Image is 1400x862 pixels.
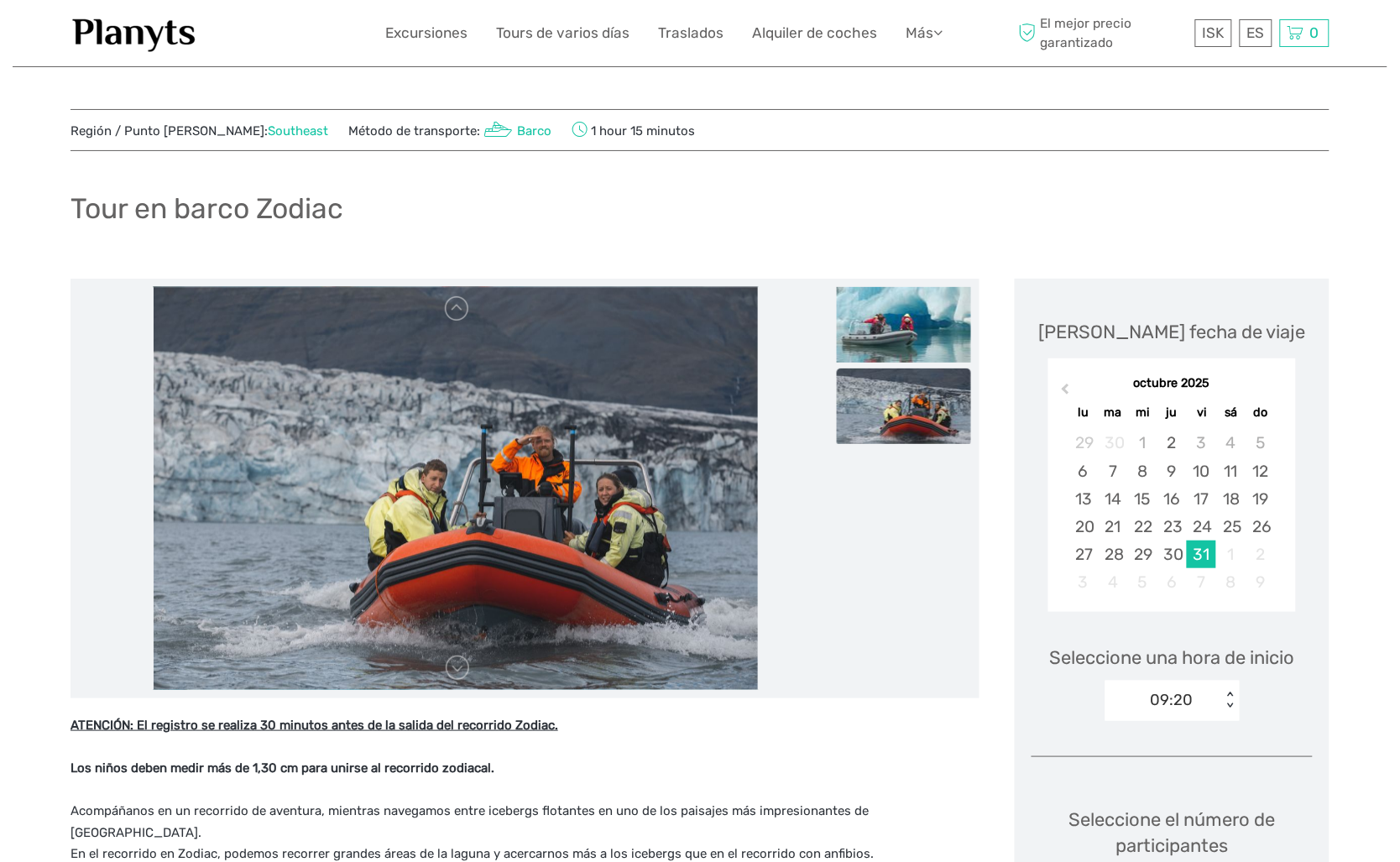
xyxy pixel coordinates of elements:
[1187,401,1216,424] div: vi
[1187,485,1216,513] div: Choose viernes, 17 de octubre de 2025
[1068,513,1098,541] div: Choose lunes, 20 de octubre de 2025
[1246,429,1275,457] div: Not available domingo, 5 de octubre de 2025
[1151,689,1194,711] div: 09:20
[1099,401,1128,424] div: ma
[1216,429,1246,457] div: Not available sábado, 4 de octubre de 2025
[1216,513,1246,541] div: Choose sábado, 25 de octubre de 2025
[268,123,328,138] a: Southeast
[658,21,724,45] a: Traslados
[1099,429,1128,457] div: Not available martes, 30 de septiembre de 2025
[1157,541,1187,568] div: Choose jueves, 30 de octubre de 2025
[1246,568,1275,596] div: Not available domingo, 9 de noviembre de 2025
[1039,319,1306,345] div: [PERSON_NAME] fecha de viaje
[1128,401,1157,424] div: mi
[1216,568,1246,596] div: Not available sábado, 8 de noviembre de 2025
[1099,568,1128,596] div: Not available martes, 4 de noviembre de 2025
[348,118,551,142] span: Método de transporte:
[1246,457,1275,485] div: Choose domingo, 12 de octubre de 2025
[1053,429,1290,596] div: month 2025-10
[1216,401,1246,424] div: sá
[837,368,971,444] img: 22583a90ae0f43bc9950ba1d03e894c2_slider_thumbnail.jpeg
[1216,457,1246,485] div: Choose sábado, 11 de octubre de 2025
[71,13,198,54] img: 1453-555b4ac7-172b-4ae9-927d-298d0724a4f4_logo_small.jpg
[1157,485,1187,513] div: Choose jueves, 16 de octubre de 2025
[1068,457,1098,485] div: Choose lunes, 6 de octubre de 2025
[1157,457,1187,485] div: Choose jueves, 9 de octubre de 2025
[1099,541,1128,568] div: Choose martes, 28 de octubre de 2025
[1050,379,1077,406] button: Previous Month
[71,760,494,776] strong: Los niños deben medir más de 1,30 cm para unirse al recorrido zodiacal.
[906,21,943,45] a: Más
[1128,429,1157,457] div: Not available miércoles, 1 de octubre de 2025
[71,718,558,733] strong: ATENCIÓN: El registro se realiza 30 minutos antes de la salida del recorrido Zodiac.
[1157,429,1187,457] div: Choose jueves, 2 de octubre de 2025
[1128,457,1157,485] div: Choose miércoles, 8 de octubre de 2025
[1223,692,1237,709] div: < >
[154,287,758,690] img: 22583a90ae0f43bc9950ba1d03e894c2_main_slider.jpeg
[1246,513,1275,541] div: Choose domingo, 26 de octubre de 2025
[1128,513,1157,541] div: Choose miércoles, 22 de octubre de 2025
[1128,541,1157,568] div: Choose miércoles, 29 de octubre de 2025
[1216,485,1246,513] div: Choose sábado, 18 de octubre de 2025
[1068,485,1098,513] div: Choose lunes, 13 de octubre de 2025
[1068,429,1098,457] div: Choose lunes, 29 de septiembre de 2025
[1187,568,1216,596] div: Not available viernes, 7 de noviembre de 2025
[1048,375,1296,393] div: octubre 2025
[1128,568,1157,596] div: Not available miércoles, 5 de noviembre de 2025
[385,21,468,45] a: Excursiones
[1128,485,1157,513] div: Choose miércoles, 15 de octubre de 2025
[837,287,971,363] img: 739e5174ab984a939e9b1c5e546fb42d_slider_thumbnail.jpg
[1240,19,1272,47] div: ES
[1157,401,1187,424] div: ju
[1157,513,1187,541] div: Choose jueves, 23 de octubre de 2025
[24,29,190,43] p: We're away right now. Please check back later!
[1246,401,1275,424] div: do
[1187,429,1216,457] div: Not available viernes, 3 de octubre de 2025
[1187,541,1216,568] div: Choose viernes, 31 de octubre de 2025
[496,21,629,45] a: Tours de varios días
[1246,485,1275,513] div: Choose domingo, 19 de octubre de 2025
[1050,645,1295,671] span: Seleccione una hora de inicio
[1203,24,1225,41] span: ISK
[71,123,328,140] span: Región / Punto [PERSON_NAME]:
[193,26,213,46] button: Open LiveChat chat widget
[1099,457,1128,485] div: Choose martes, 7 de octubre de 2025
[1216,541,1246,568] div: Not available sábado, 1 de noviembre de 2025
[1015,14,1191,51] span: El mejor precio garantizado
[1187,513,1216,541] div: Choose viernes, 24 de octubre de 2025
[1187,457,1216,485] div: Choose viernes, 10 de octubre de 2025
[1068,401,1098,424] div: lu
[752,21,877,45] a: Alquiler de coches
[1246,541,1275,568] div: Not available domingo, 2 de noviembre de 2025
[71,191,343,226] h1: Tour en barco Zodiac
[1099,513,1128,541] div: Choose martes, 21 de octubre de 2025
[1068,541,1098,568] div: Choose lunes, 27 de octubre de 2025
[1308,24,1322,41] span: 0
[480,123,551,138] a: Barco
[1068,568,1098,596] div: Not available lunes, 3 de noviembre de 2025
[1157,568,1187,596] div: Not available jueves, 6 de noviembre de 2025
[572,118,696,142] span: 1 hour 15 minutos
[1099,485,1128,513] div: Choose martes, 14 de octubre de 2025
